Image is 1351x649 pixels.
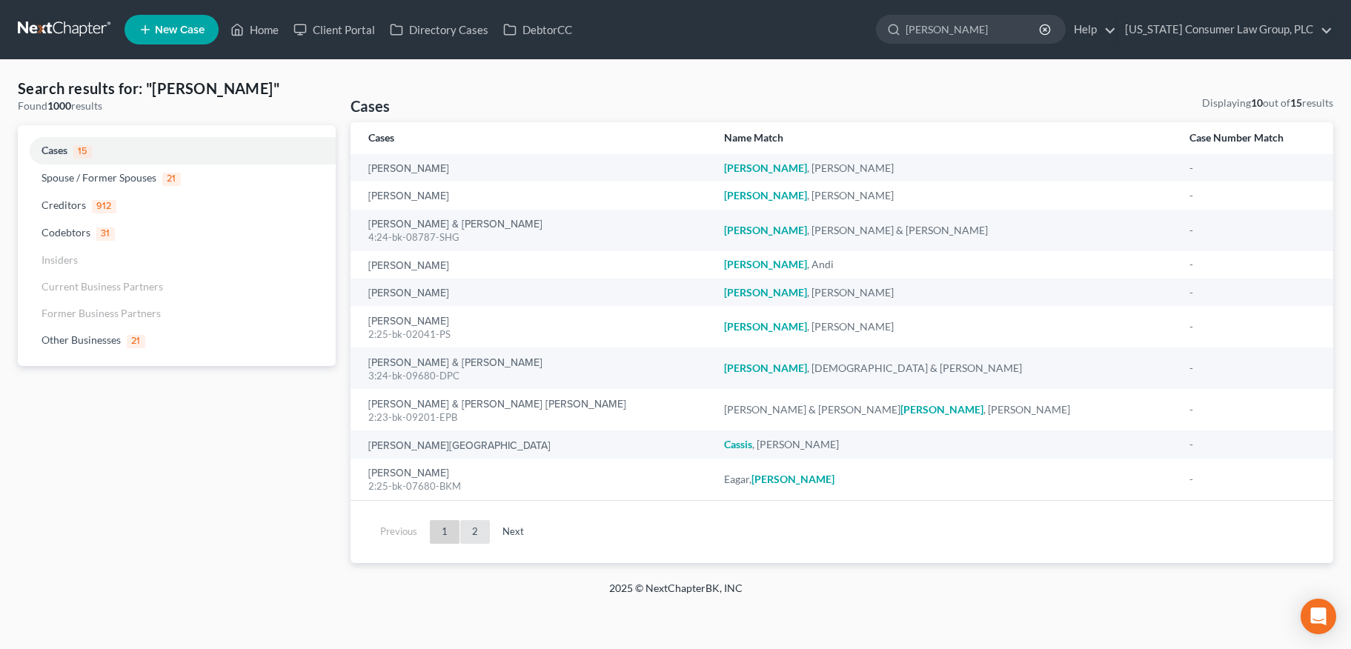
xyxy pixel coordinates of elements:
a: Former Business Partners [18,300,336,327]
div: , [DEMOGRAPHIC_DATA] & [PERSON_NAME] [724,361,1166,376]
th: Name Match [712,122,1178,154]
a: 1 [430,520,459,544]
em: [PERSON_NAME] [724,162,807,174]
a: Spouse / Former Spouses21 [18,164,336,192]
em: Cassis [724,438,752,450]
div: - [1189,188,1315,203]
span: Codebtors [42,226,90,239]
div: - [1189,223,1315,238]
input: Search by name... [906,16,1041,43]
em: [PERSON_NAME] [724,189,807,202]
a: [PERSON_NAME] [368,288,449,299]
span: Spouse / Former Spouses [42,171,156,184]
a: [PERSON_NAME] & [PERSON_NAME] [368,358,542,368]
a: [PERSON_NAME][GEOGRAPHIC_DATA] [368,441,551,451]
span: Current Business Partners [42,280,163,293]
a: Other Businesses21 [18,327,336,354]
a: Home [223,16,286,43]
div: , [PERSON_NAME] [724,285,1166,300]
div: , [PERSON_NAME] & [PERSON_NAME] [724,223,1166,238]
div: - [1189,161,1315,176]
em: [PERSON_NAME] [724,320,807,333]
div: 2:23-bk-09201-EPB [368,410,700,425]
a: Cases15 [18,137,336,164]
div: 2:25-bk-02041-PS [368,327,700,342]
div: [PERSON_NAME] & [PERSON_NAME] , [PERSON_NAME] [724,402,1166,417]
a: Help [1066,16,1116,43]
span: Other Businesses [42,333,121,346]
th: Cases [351,122,712,154]
div: - [1189,319,1315,334]
div: Open Intercom Messenger [1301,599,1336,634]
a: [PERSON_NAME] [368,468,449,479]
div: Eagar, [724,472,1166,487]
span: 21 [127,335,145,348]
span: Creditors [42,199,86,211]
strong: 10 [1251,96,1263,109]
div: 4:24-bk-08787-SHG [368,230,700,244]
span: 21 [162,173,181,186]
a: Client Portal [286,16,382,43]
a: [PERSON_NAME] & [PERSON_NAME] [PERSON_NAME] [368,399,626,410]
a: [PERSON_NAME] [368,191,449,202]
th: Case Number Match [1178,122,1333,154]
div: 2025 © NextChapterBK, INC [253,581,1098,608]
h4: Search results for: "[PERSON_NAME]" [18,78,336,99]
span: New Case [155,24,205,36]
div: - [1189,472,1315,487]
em: [PERSON_NAME] [900,403,983,416]
span: 31 [96,227,115,241]
a: [PERSON_NAME] [368,261,449,271]
span: Former Business Partners [42,307,161,319]
em: [PERSON_NAME] [724,258,807,270]
a: Next [491,520,536,544]
a: Current Business Partners [18,273,336,300]
span: 912 [92,200,116,213]
span: 15 [73,145,92,159]
a: DebtorCC [496,16,580,43]
h4: Cases [351,96,391,116]
em: [PERSON_NAME] [724,362,807,374]
em: [PERSON_NAME] [724,224,807,236]
div: - [1189,402,1315,417]
a: Directory Cases [382,16,496,43]
a: Creditors912 [18,192,336,219]
strong: 1000 [47,99,71,112]
div: , [PERSON_NAME] [724,319,1166,334]
div: Found results [18,99,336,113]
div: , [PERSON_NAME] [724,161,1166,176]
em: [PERSON_NAME] [751,473,834,485]
a: [PERSON_NAME] & [PERSON_NAME] [368,219,542,230]
div: - [1189,285,1315,300]
a: Codebtors31 [18,219,336,247]
div: - [1189,437,1315,452]
a: [PERSON_NAME] [368,316,449,327]
span: Cases [42,144,67,156]
a: [US_STATE] Consumer Law Group, PLC [1118,16,1332,43]
div: 2:25-bk-07680-BKM [368,479,700,493]
div: - [1189,257,1315,272]
div: , [PERSON_NAME] [724,437,1166,452]
a: Insiders [18,247,336,273]
span: Insiders [42,253,78,266]
div: , [PERSON_NAME] [724,188,1166,203]
div: Displaying out of results [1202,96,1333,110]
a: 2 [460,520,490,544]
a: [PERSON_NAME] [368,164,449,174]
div: 3:24-bk-09680-DPC [368,369,700,383]
div: - [1189,361,1315,376]
strong: 15 [1290,96,1302,109]
div: , Andi [724,257,1166,272]
em: [PERSON_NAME] [724,286,807,299]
